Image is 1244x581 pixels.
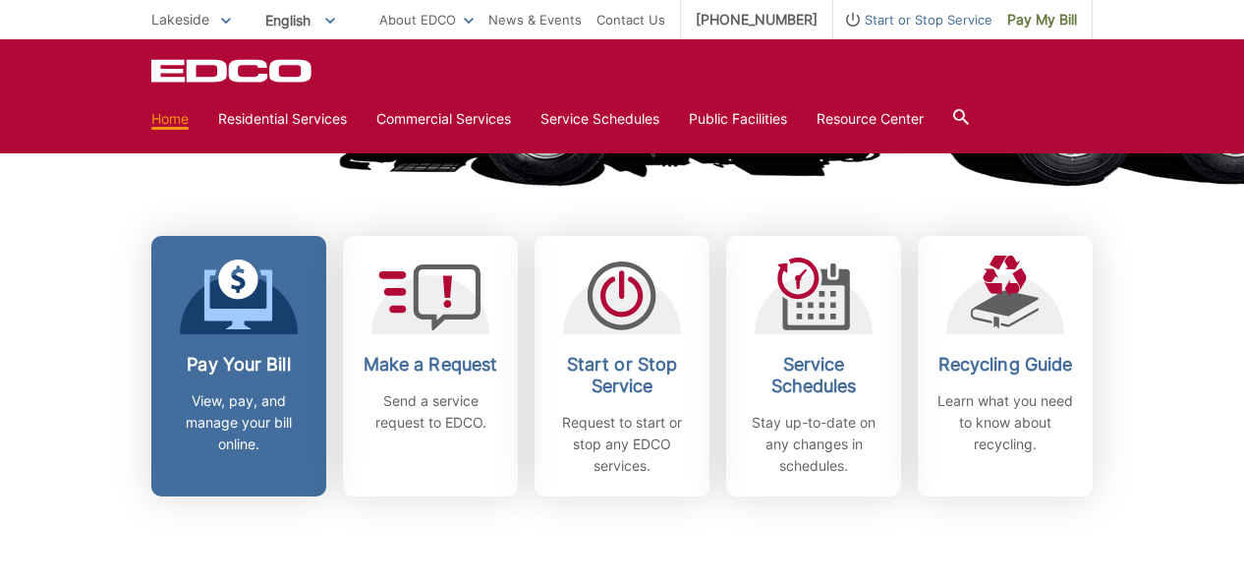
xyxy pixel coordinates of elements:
h2: Recycling Guide [933,354,1078,376]
a: Recycling Guide Learn what you need to know about recycling. [918,236,1093,496]
a: Service Schedules [540,108,659,130]
a: News & Events [488,9,582,30]
p: Learn what you need to know about recycling. [933,390,1078,455]
p: Send a service request to EDCO. [358,390,503,434]
a: Public Facilities [689,108,787,130]
a: Service Schedules Stay up-to-date on any changes in schedules. [726,236,901,496]
a: Commercial Services [376,108,511,130]
a: Residential Services [218,108,347,130]
a: Home [151,108,189,130]
p: Stay up-to-date on any changes in schedules. [741,412,886,477]
h2: Start or Stop Service [549,354,695,397]
a: Make a Request Send a service request to EDCO. [343,236,518,496]
a: About EDCO [379,9,474,30]
a: Pay Your Bill View, pay, and manage your bill online. [151,236,326,496]
span: Lakeside [151,11,209,28]
span: Pay My Bill [1007,9,1077,30]
a: Contact Us [596,9,665,30]
a: Resource Center [817,108,924,130]
span: English [251,4,350,36]
h2: Make a Request [358,354,503,376]
a: EDCD logo. Return to the homepage. [151,59,314,83]
h2: Service Schedules [741,354,886,397]
p: View, pay, and manage your bill online. [166,390,311,455]
h2: Pay Your Bill [166,354,311,376]
p: Request to start or stop any EDCO services. [549,412,695,477]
